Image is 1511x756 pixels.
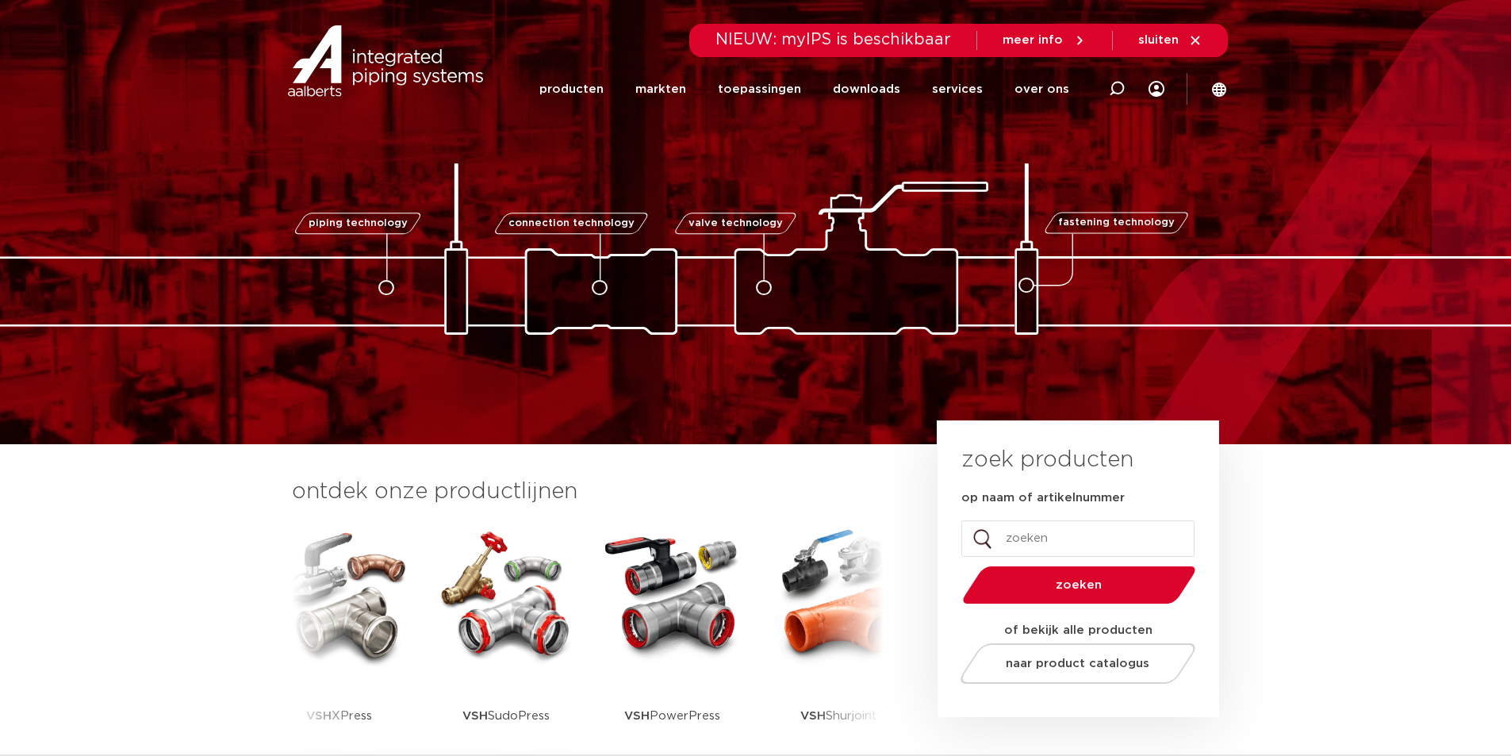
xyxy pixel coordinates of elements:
[624,710,650,722] strong: VSH
[961,490,1125,506] label: op naam of artikelnummer
[932,57,983,121] a: services
[1138,34,1179,46] span: sluiten
[1006,658,1149,670] span: naar product catalogus
[1003,33,1087,48] a: meer info
[306,710,332,722] strong: VSH
[539,57,604,121] a: producten
[961,444,1133,476] h3: zoek producten
[539,57,1069,121] nav: Menu
[1058,218,1175,228] span: fastening technology
[688,218,783,228] span: valve technology
[956,565,1202,605] button: zoeken
[800,710,826,722] strong: VSH
[508,218,634,228] span: connection technology
[1014,57,1069,121] a: over ons
[1003,34,1063,46] span: meer info
[462,710,488,722] strong: VSH
[292,476,884,508] h3: ontdek onze productlijnen
[309,218,408,228] span: piping technology
[715,32,951,48] span: NIEUW: myIPS is beschikbaar
[833,57,900,121] a: downloads
[635,57,686,121] a: markten
[718,57,801,121] a: toepassingen
[1149,57,1164,121] div: my IPS
[1138,33,1202,48] a: sluiten
[1004,624,1152,636] strong: of bekijk alle producten
[956,643,1199,684] a: naar product catalogus
[961,520,1195,557] input: zoeken
[1003,579,1155,591] span: zoeken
